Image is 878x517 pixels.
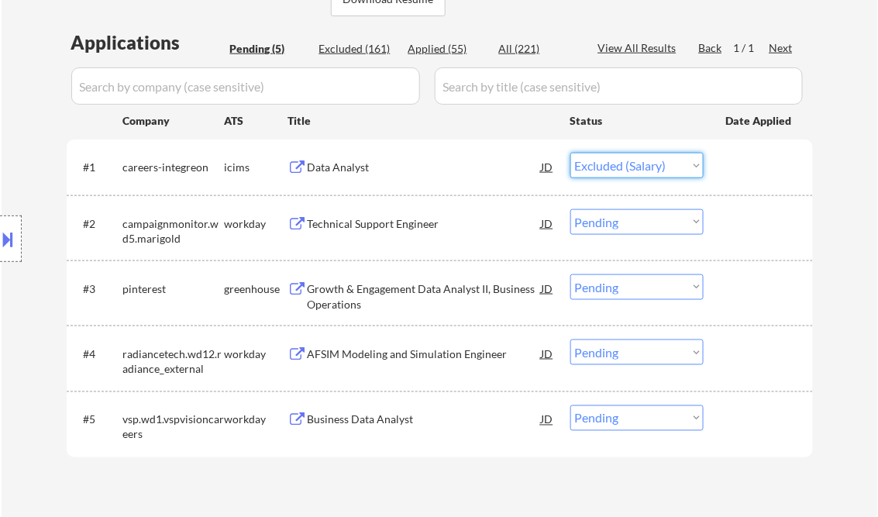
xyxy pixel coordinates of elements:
input: Search by title (case sensitive) [435,67,803,105]
div: Technical Support Engineer [308,216,542,232]
div: #5 [84,412,111,428]
div: AFSIM Modeling and Simulation Engineer [308,346,542,362]
div: Applications [71,33,225,52]
div: Pending (5) [230,41,308,57]
div: Date Applied [726,113,794,129]
div: All (221) [499,41,577,57]
input: Search by company (case sensitive) [71,67,420,105]
div: JD [540,274,556,302]
div: Excluded (161) [319,41,397,57]
div: Title [288,113,556,129]
div: Data Analyst [308,160,542,175]
div: View All Results [598,40,681,56]
div: JD [540,153,556,181]
div: workday [225,412,288,428]
div: 1 / 1 [734,40,770,56]
div: Business Data Analyst [308,412,542,428]
div: JD [540,339,556,367]
div: JD [540,209,556,237]
div: Back [699,40,724,56]
div: Growth & Engagement Data Analyst II, Business Operations [308,281,542,312]
div: Applied (55) [408,41,486,57]
div: vsp.wd1.vspvisioncareers [123,412,225,443]
div: Status [570,106,704,134]
div: Next [770,40,794,56]
div: JD [540,405,556,433]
